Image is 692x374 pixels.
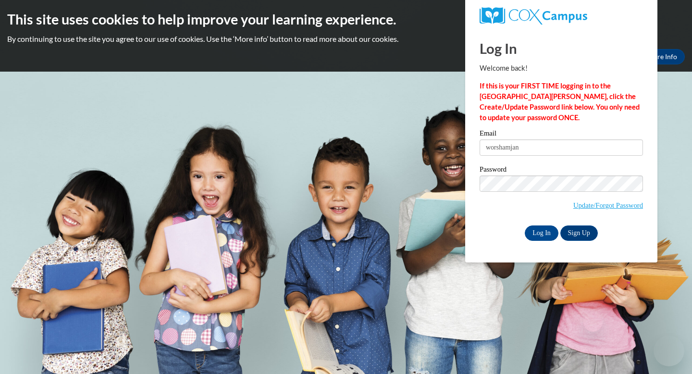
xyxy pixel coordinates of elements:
img: COX Campus [480,7,587,25]
input: Log In [525,225,558,241]
iframe: Button to launch messaging window [654,336,684,366]
strong: If this is your FIRST TIME logging in to the [GEOGRAPHIC_DATA][PERSON_NAME], click the Create/Upd... [480,82,640,122]
iframe: Close message [583,312,603,332]
a: COX Campus [480,7,643,25]
h1: Log In [480,38,643,58]
a: Sign Up [560,225,598,241]
p: By continuing to use the site you agree to our use of cookies. Use the ‘More info’ button to read... [7,34,685,44]
a: Update/Forgot Password [573,201,643,209]
h2: This site uses cookies to help improve your learning experience. [7,10,685,29]
p: Welcome back! [480,63,643,74]
label: Password [480,166,643,175]
a: More Info [640,49,685,64]
label: Email [480,130,643,139]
